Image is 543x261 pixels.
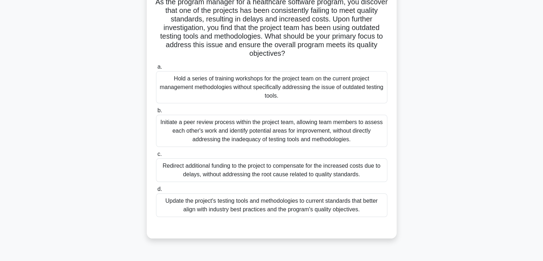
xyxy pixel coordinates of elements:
div: Redirect additional funding to the project to compensate for the increased costs due to delays, w... [156,158,387,182]
div: Update the project's testing tools and methodologies to current standards that better align with ... [156,193,387,217]
span: b. [157,107,162,113]
span: a. [157,64,162,70]
span: c. [157,151,162,157]
span: d. [157,186,162,192]
div: Hold a series of training workshops for the project team on the current project management method... [156,71,387,103]
div: Initiate a peer review process within the project team, allowing team members to assess each othe... [156,115,387,147]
